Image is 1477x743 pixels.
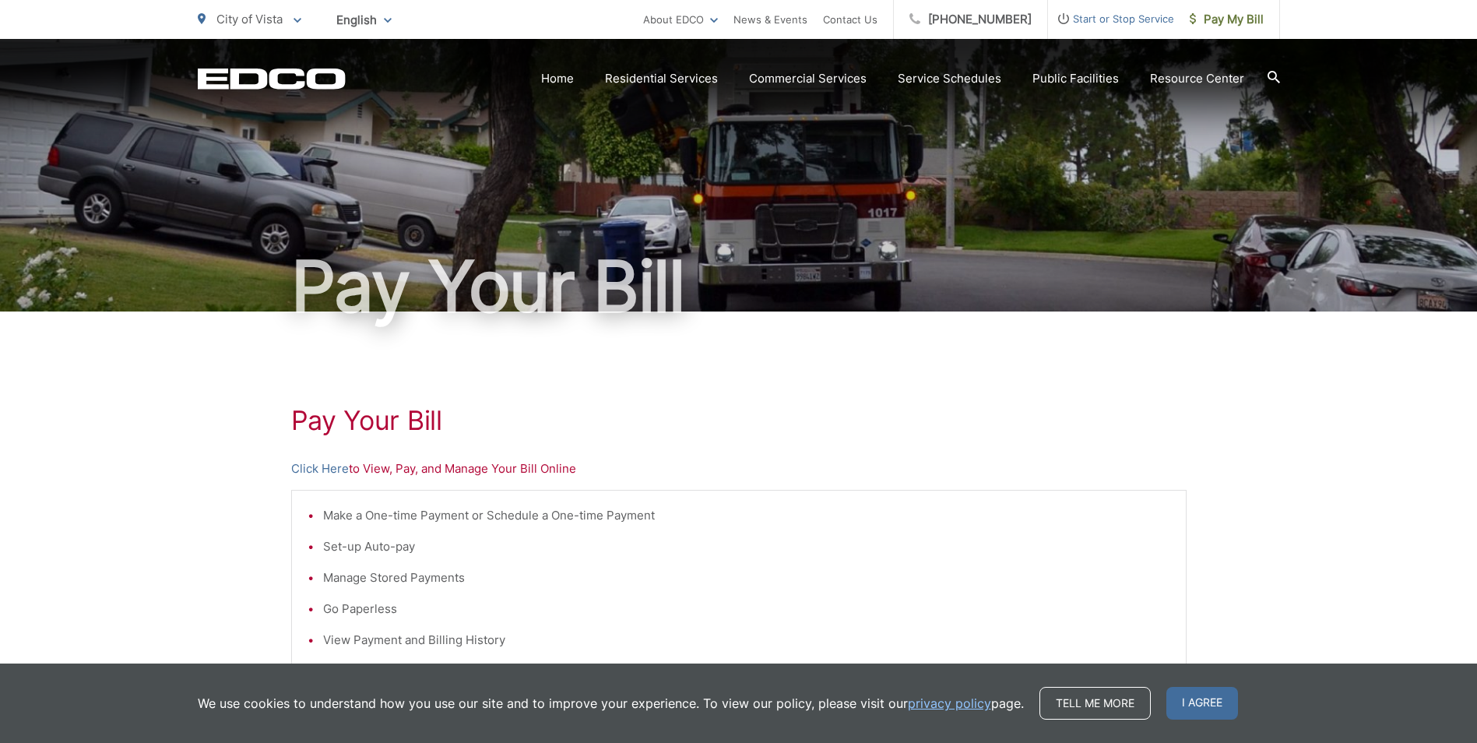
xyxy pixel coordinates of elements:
[605,69,718,88] a: Residential Services
[323,506,1170,525] li: Make a One-time Payment or Schedule a One-time Payment
[541,69,574,88] a: Home
[1190,10,1264,29] span: Pay My Bill
[291,460,1187,478] p: to View, Pay, and Manage Your Bill Online
[323,600,1170,618] li: Go Paperless
[291,405,1187,436] h1: Pay Your Bill
[898,69,1001,88] a: Service Schedules
[198,694,1024,713] p: We use cookies to understand how you use our site and to improve your experience. To view our pol...
[198,68,346,90] a: EDCD logo. Return to the homepage.
[323,631,1170,650] li: View Payment and Billing History
[643,10,718,29] a: About EDCO
[325,6,403,33] span: English
[323,569,1170,587] li: Manage Stored Payments
[908,694,991,713] a: privacy policy
[1166,687,1238,720] span: I agree
[733,10,807,29] a: News & Events
[291,460,349,478] a: Click Here
[1039,687,1151,720] a: Tell me more
[198,248,1280,326] h1: Pay Your Bill
[1032,69,1119,88] a: Public Facilities
[216,12,283,26] span: City of Vista
[1150,69,1244,88] a: Resource Center
[749,69,867,88] a: Commercial Services
[323,537,1170,556] li: Set-up Auto-pay
[823,10,877,29] a: Contact Us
